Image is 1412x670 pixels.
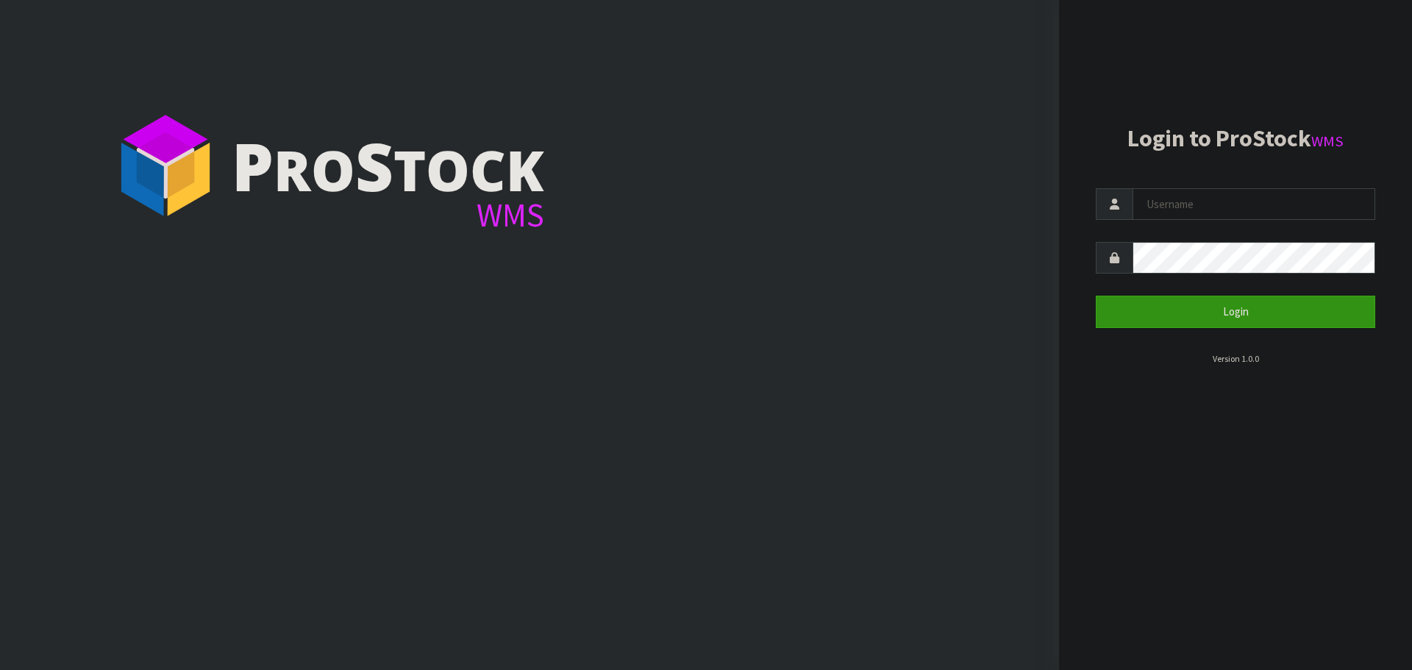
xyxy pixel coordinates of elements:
[232,132,544,199] div: ro tock
[1096,296,1375,327] button: Login
[355,121,393,210] span: S
[1213,353,1259,364] small: Version 1.0.0
[232,199,544,232] div: WMS
[110,110,221,221] img: ProStock Cube
[1096,126,1375,152] h2: Login to ProStock
[1133,188,1375,220] input: Username
[232,121,274,210] span: P
[1311,132,1344,151] small: WMS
